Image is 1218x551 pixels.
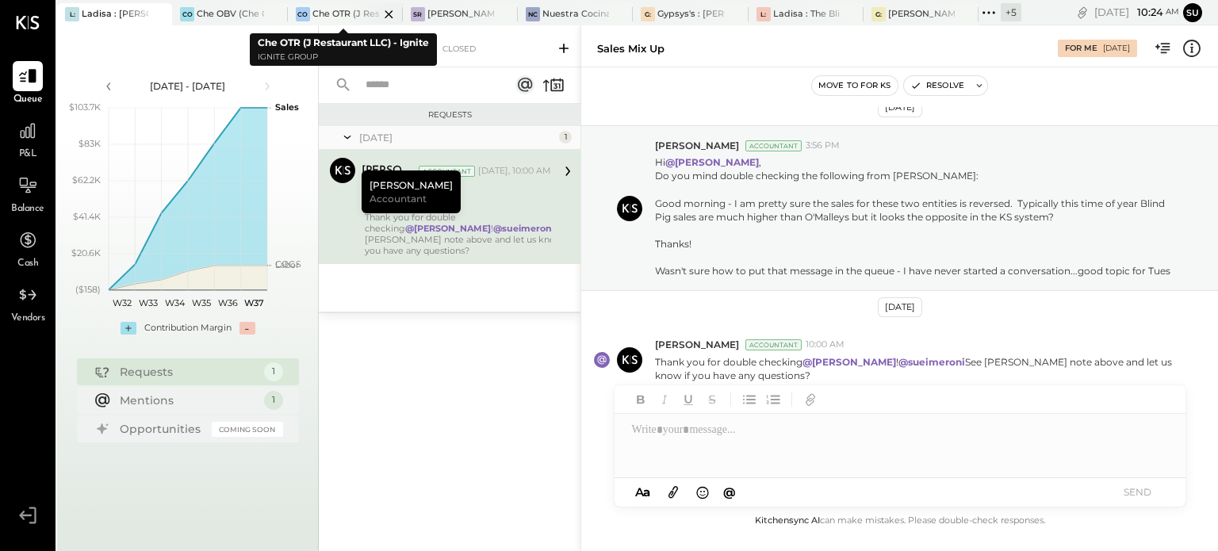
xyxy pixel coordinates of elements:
a: Queue [1,61,55,107]
div: [DATE] [1103,43,1130,54]
button: Italic [654,389,675,410]
div: [DATE] - [DATE] [121,79,255,93]
text: W35 [191,297,210,308]
div: Nuestra Cocina LLC - [GEOGRAPHIC_DATA] [542,8,609,21]
b: Che OTR (J Restaurant LLC) - Ignite [258,36,429,48]
span: 10 : 24 [1132,5,1163,20]
div: [DATE] [359,131,555,144]
div: + 5 [1001,3,1021,21]
div: Ladisa : The Blind Pig [773,8,840,21]
span: Cash [17,257,38,271]
span: Vendors [11,312,45,326]
div: 1 [264,391,283,410]
div: - [239,322,255,335]
div: G: [641,7,655,21]
strong: @[PERSON_NAME] [405,223,491,234]
span: a [643,484,650,499]
span: Queue [13,93,43,107]
div: G: [871,7,886,21]
div: Thank you for double checking ! See [PERSON_NAME] note above and let us know if you have any ques... [365,212,571,256]
div: For Me [1065,43,1097,54]
div: NC [526,7,540,21]
span: [PERSON_NAME] [655,338,739,351]
button: Unordered List [739,389,760,410]
strong: @sueimeroni [898,356,965,368]
div: Gypsys's : [PERSON_NAME] on the levee [657,8,724,21]
div: [DATE] [878,297,922,317]
div: copy link [1074,4,1090,21]
button: @ [718,482,741,502]
div: L: [65,7,79,21]
a: Vendors [1,280,55,326]
div: L: [756,7,771,21]
text: $20.6K [71,247,101,258]
div: CO [180,7,194,21]
p: Thank you for double checking ! See [PERSON_NAME] note above and let us know if you have any ques... [655,355,1178,382]
div: Closed [435,41,484,57]
div: Thanks! Wasn't sure how to put that message in the queue - I have never started a conversation...... [655,237,1178,277]
div: Requests [327,109,573,121]
button: Move to for ks [812,76,898,95]
text: W36 [217,297,237,308]
span: 3:56 PM [806,140,840,152]
div: Requests [120,364,256,380]
a: Cash [1,225,55,271]
button: su [1183,3,1202,22]
text: W37 [243,297,263,308]
p: Hi , [655,155,1178,277]
text: W32 [112,297,131,308]
text: $41.4K [73,211,101,222]
a: P&L [1,116,55,162]
button: Underline [678,389,699,410]
div: Coming Soon [212,422,283,437]
div: Good morning - I am pretty sure the sales for these two entities is reversed. Typically this time... [655,197,1178,224]
button: Resolve [904,76,971,95]
a: Balance [1,170,55,216]
text: $103.7K [69,101,101,113]
div: Sales Mix Up [597,41,665,56]
text: $62.2K [72,174,101,186]
strong: @[PERSON_NAME] [802,356,896,368]
div: Che OBV (Che OBV LLC) - Ignite [197,8,263,21]
div: Ladisa : [PERSON_NAME] in the Alley [82,8,148,21]
span: [PERSON_NAME] [655,139,739,152]
div: Che OTR (J Restaurant LLC) - Ignite [312,8,379,21]
div: Do you mind double checking the following from [PERSON_NAME]: [655,169,1178,182]
p: Ignite Group [258,51,429,64]
button: Aa [630,484,656,501]
span: Accountant [370,192,427,205]
div: Accountant [419,166,475,177]
div: [PERSON_NAME] [362,163,416,179]
text: W34 [164,297,185,308]
div: Accountant [745,140,802,151]
strong: @sueimeroni [493,223,554,234]
div: Contribution Margin [144,322,232,335]
button: SEND [1106,481,1170,503]
div: [PERSON_NAME]' Rooftop - Ignite [427,8,494,21]
button: Ordered List [763,389,783,410]
span: 10:00 AM [806,339,845,351]
div: [DATE], 10:00 AM [478,165,551,178]
text: Sales [275,101,299,113]
text: $83K [79,138,101,149]
div: Accountant [745,339,802,350]
div: SR [411,7,425,21]
div: 1 [264,362,283,381]
span: P&L [19,147,37,162]
div: [PERSON_NAME]'s : [PERSON_NAME]'s [888,8,955,21]
text: Labor [275,259,299,270]
div: [DATE] [878,98,922,117]
text: W33 [139,297,158,308]
button: Add URL [800,389,821,410]
div: Mentions [120,392,256,408]
div: 1 [559,131,572,143]
button: Strikethrough [702,389,722,410]
strong: @[PERSON_NAME] [665,156,759,168]
span: Balance [11,202,44,216]
div: Opportunities [120,421,204,437]
span: @ [723,484,736,499]
button: Bold [630,389,651,410]
div: [PERSON_NAME] [362,170,461,213]
div: [DATE] [1094,5,1179,20]
div: CO [296,7,310,21]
